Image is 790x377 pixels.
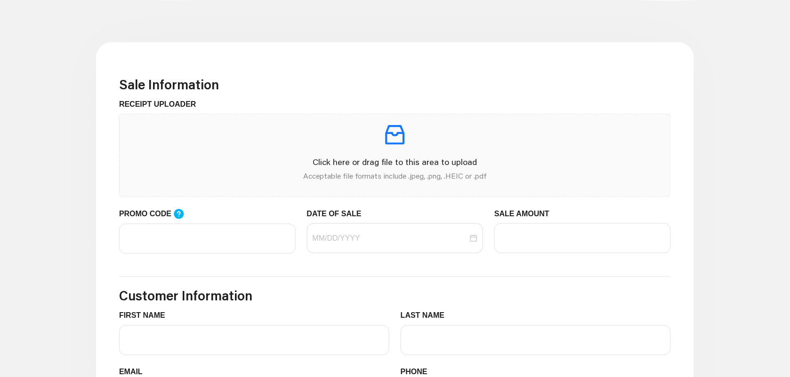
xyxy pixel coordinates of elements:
p: Click here or drag file to this area to upload [127,156,663,168]
input: SALE AMOUNT [494,223,671,253]
label: LAST NAME [401,310,452,322]
span: inbox [382,122,408,148]
label: DATE OF SALE [307,208,369,220]
h3: Sale Information [119,77,671,93]
label: SALE AMOUNT [494,208,556,220]
input: LAST NAME [401,325,671,355]
label: RECEIPT UPLOADER [119,99,203,110]
span: inboxClick here or drag file to this area to uploadAcceptable file formats include .jpeg, .png, .... [120,114,670,196]
input: FIRST NAME [119,325,389,355]
h3: Customer Information [119,288,671,304]
label: PROMO CODE [119,208,193,220]
label: FIRST NAME [119,310,172,322]
p: Acceptable file formats include .jpeg, .png, .HEIC or .pdf [127,170,663,181]
input: DATE OF SALE [313,233,468,244]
